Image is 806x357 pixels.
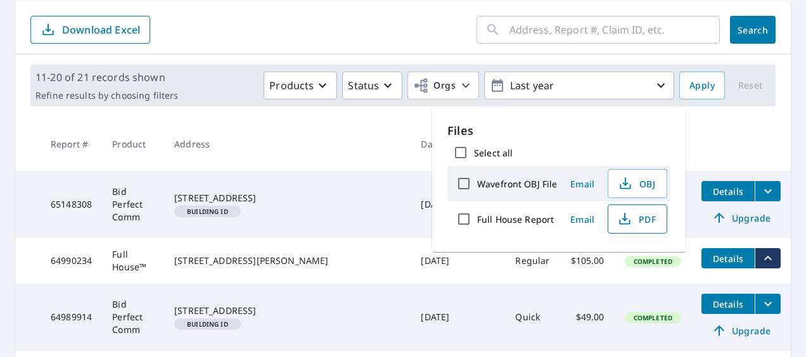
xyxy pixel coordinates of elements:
[608,169,667,198] button: OBJ
[567,178,598,190] span: Email
[411,116,459,171] th: Date
[41,284,102,351] td: 64989914
[709,253,747,265] span: Details
[701,248,755,268] button: detailsBtn-64990234
[411,284,459,351] td: [DATE]
[562,210,603,229] button: Email
[561,238,615,284] td: $105.00
[41,116,102,171] th: Report #
[608,204,667,234] button: PDF
[709,323,773,338] span: Upgrade
[755,294,781,314] button: filesDropdownBtn-64989914
[709,185,747,197] span: Details
[41,171,102,238] td: 65148308
[505,284,560,351] td: Quick
[567,213,598,225] span: Email
[102,284,164,351] td: Bid Perfect Comm
[505,238,560,284] td: Regular
[477,213,554,225] label: Full House Report
[174,192,400,204] div: [STREET_ADDRESS]
[187,321,228,327] em: Building ID
[701,181,755,201] button: detailsBtn-65148308
[730,16,776,44] button: Search
[413,78,456,94] span: Orgs
[269,78,314,93] p: Products
[561,284,615,351] td: $49.00
[35,90,178,101] p: Refine results by choosing filters
[102,238,164,284] td: Full House™
[484,72,674,99] button: Last year
[701,208,781,228] a: Upgrade
[474,147,513,159] label: Select all
[679,72,725,99] button: Apply
[689,78,715,94] span: Apply
[264,72,337,99] button: Products
[626,257,680,266] span: Completed
[709,210,773,225] span: Upgrade
[616,176,656,191] span: OBJ
[740,24,765,36] span: Search
[174,304,400,317] div: [STREET_ADDRESS]
[62,23,140,37] p: Download Excel
[348,78,379,93] p: Status
[626,313,680,322] span: Completed
[187,208,228,215] em: Building ID
[174,254,400,267] div: [STREET_ADDRESS][PERSON_NAME]
[701,294,755,314] button: detailsBtn-64989914
[616,211,656,227] span: PDF
[562,174,603,194] button: Email
[30,16,150,44] button: Download Excel
[407,72,479,99] button: Orgs
[709,298,747,310] span: Details
[509,12,720,47] input: Address, Report #, Claim ID, etc.
[164,116,411,171] th: Address
[701,320,781,341] a: Upgrade
[41,238,102,284] td: 64990234
[102,116,164,171] th: Product
[447,122,670,139] p: Files
[755,248,781,268] button: filesDropdownBtn-64990234
[477,178,557,190] label: Wavefront OBJ File
[342,72,402,99] button: Status
[505,75,653,97] p: Last year
[411,171,459,238] td: [DATE]
[102,171,164,238] td: Bid Perfect Comm
[755,181,781,201] button: filesDropdownBtn-65148308
[35,70,178,85] p: 11-20 of 21 records shown
[411,238,459,284] td: [DATE]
